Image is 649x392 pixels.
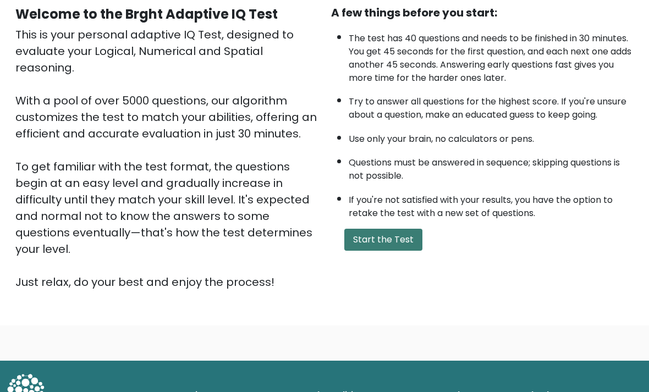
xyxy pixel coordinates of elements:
li: If you're not satisfied with your results, you have the option to retake the test with a new set ... [349,188,634,220]
li: The test has 40 questions and needs to be finished in 30 minutes. You get 45 seconds for the firs... [349,26,634,85]
li: Try to answer all questions for the highest score. If you're unsure about a question, make an edu... [349,90,634,122]
div: A few things before you start: [331,4,634,21]
div: This is your personal adaptive IQ Test, designed to evaluate your Logical, Numerical and Spatial ... [15,26,318,290]
button: Start the Test [344,229,422,251]
li: Questions must be answered in sequence; skipping questions is not possible. [349,151,634,183]
li: Use only your brain, no calculators or pens. [349,127,634,146]
b: Welcome to the Brght Adaptive IQ Test [15,5,278,23]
